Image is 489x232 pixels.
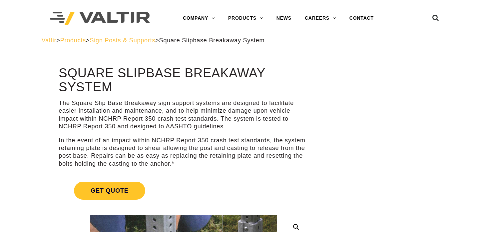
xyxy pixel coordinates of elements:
span: Square Slipbase Breakaway System [159,37,265,44]
a: PRODUCTS [222,12,270,25]
h1: Square Slipbase Breakaway System [59,66,308,94]
p: The Square Slip Base Breakaway sign support systems are designed to facilitate easier installatio... [59,99,308,131]
a: Valtir [42,37,56,44]
a: Get Quote [59,174,308,208]
a: CONTACT [343,12,380,25]
img: Valtir [50,12,150,25]
div: > > > [42,37,447,44]
p: In the event of an impact within NCHRP Report 350 crash test standards, the system retaining plat... [59,137,308,168]
a: COMPANY [176,12,222,25]
a: Products [60,37,86,44]
a: Sign Posts & Supports [90,37,155,44]
a: CAREERS [298,12,343,25]
a: NEWS [270,12,298,25]
span: Get Quote [74,182,145,200]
